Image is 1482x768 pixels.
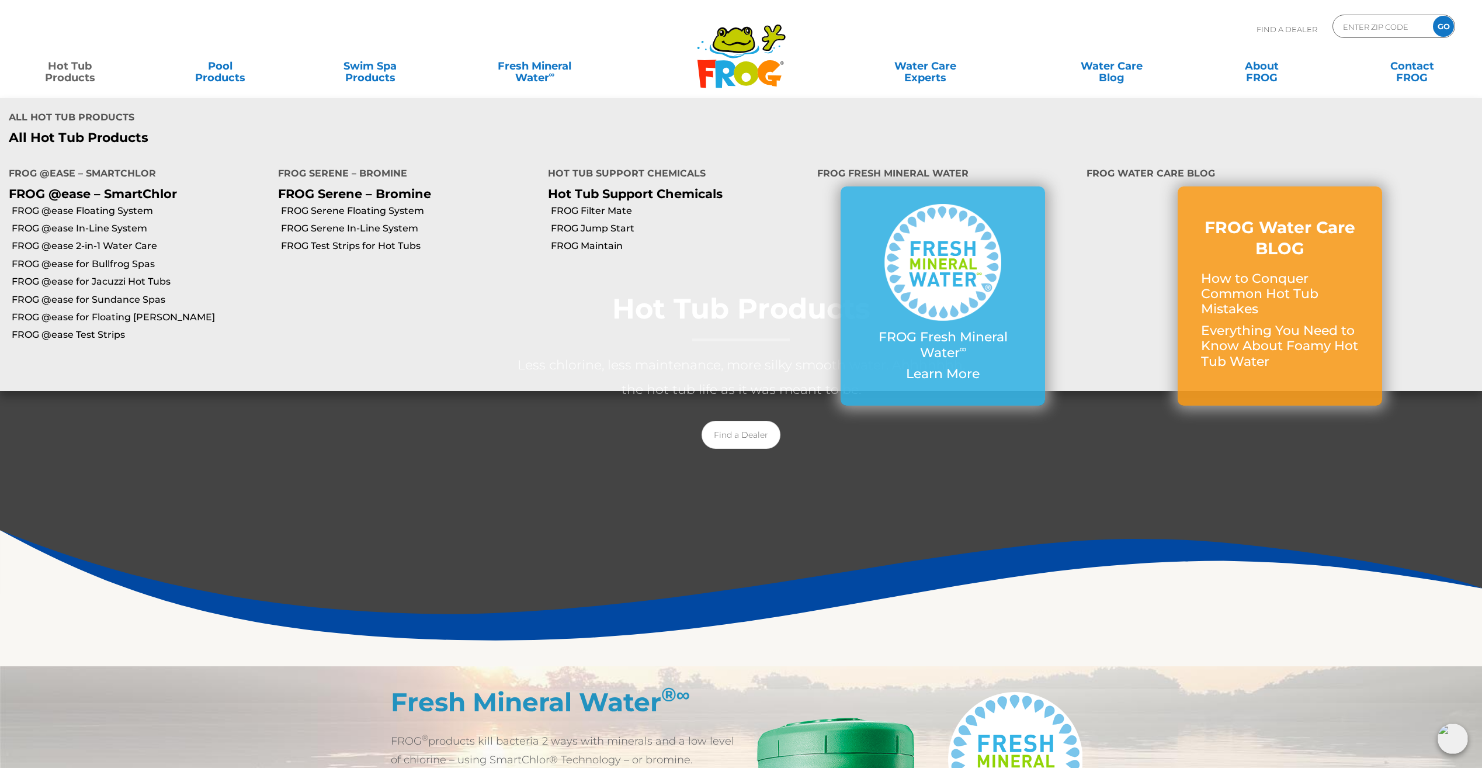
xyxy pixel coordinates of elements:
p: Learn More [864,366,1022,382]
a: FROG Water Care BLOG How to Conquer Common Hot Tub Mistakes Everything You Need to Know About Foa... [1201,217,1359,375]
a: FROG Filter Mate [551,205,808,217]
img: openIcon [1438,724,1468,754]
a: Swim SpaProducts [312,54,429,78]
h4: FROG Fresh Mineral Water [817,163,1069,186]
a: FROG @ease for Bullfrog Spas [12,258,269,271]
a: FROG Serene Floating System [281,205,539,217]
a: PoolProducts [162,54,279,78]
h4: Hot Tub Support Chemicals [548,163,800,186]
p: FROG Fresh Mineral Water [864,330,1022,361]
a: ContactFROG [1353,54,1470,78]
sup: ∞ [549,70,555,79]
h4: FROG @ease – SmartChlor [9,163,261,186]
a: FROG @ease Test Strips [12,328,269,341]
h4: FROG Serene – Bromine [278,163,530,186]
p: FROG @ease – SmartChlor [9,186,261,201]
p: Find A Dealer [1257,15,1317,44]
a: FROG Test Strips for Hot Tubs [281,240,539,252]
h2: Fresh Mineral Water [391,687,741,717]
a: FROG @ease 2-in-1 Water Care [12,240,269,252]
a: FROG Jump Start [551,222,808,235]
p: Everything You Need to Know About Foamy Hot Tub Water [1201,323,1359,369]
p: How to Conquer Common Hot Tub Mistakes [1201,271,1359,317]
input: GO [1433,16,1454,37]
a: Fresh MineralWater∞ [461,54,608,78]
sup: ® [661,683,690,706]
a: Water CareExperts [831,54,1021,78]
h3: FROG Water Care BLOG [1201,217,1359,260]
p: Hot Tub Support Chemicals [548,186,800,201]
sup: ® [422,733,428,742]
a: AboutFROG [1203,54,1320,78]
a: FROG Fresh Mineral Water∞ Learn More [864,204,1022,388]
h4: FROG Water Care Blog [1087,163,1473,186]
a: Find a Dealer [702,421,780,449]
a: FROG @ease for Floating [PERSON_NAME] [12,311,269,324]
sup: ∞ [960,343,967,355]
input: Zip Code Form [1342,18,1421,35]
a: Water CareBlog [1054,54,1171,78]
a: FROG @ease for Sundance Spas [12,293,269,306]
a: FROG Serene In-Line System [281,222,539,235]
a: FROG @ease In-Line System [12,222,269,235]
a: Hot TubProducts [12,54,129,78]
h4: All Hot Tub Products [9,107,733,130]
a: FROG Maintain [551,240,808,252]
em: ∞ [676,683,690,706]
p: FROG Serene – Bromine [278,186,530,201]
a: All Hot Tub Products [9,130,733,146]
a: FROG @ease Floating System [12,205,269,217]
a: FROG @ease for Jacuzzi Hot Tubs [12,275,269,288]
